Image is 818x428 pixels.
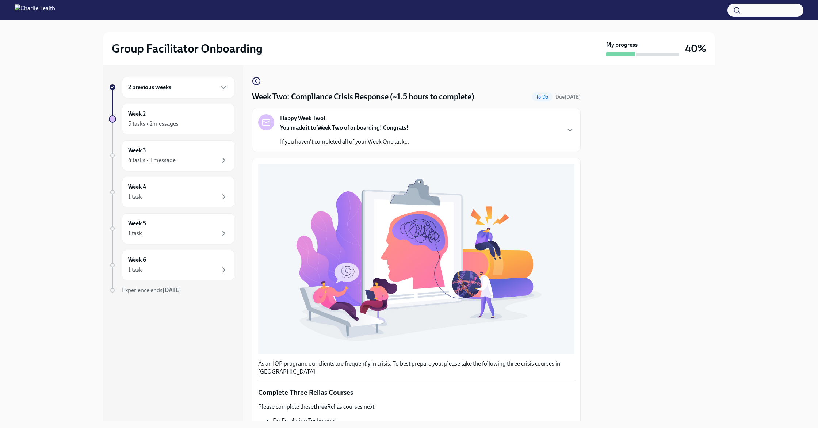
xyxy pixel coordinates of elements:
p: Please complete these Relias courses next: [258,403,574,411]
div: 2 previous weeks [122,77,234,98]
h6: 2 previous weeks [128,83,171,91]
div: 1 task [128,266,142,274]
div: 1 task [128,193,142,201]
h6: Week 3 [128,146,146,154]
strong: three [314,403,327,410]
p: As an IOP program, our clients are frequently in crisis. To best prepare you, please take the fol... [258,360,574,376]
p: If you haven't completed all of your Week One task... [280,138,409,146]
strong: [DATE] [565,94,581,100]
h6: Week 6 [128,256,146,264]
p: Complete Three Relias Courses [258,388,574,397]
span: To Do [532,94,553,100]
strong: You made it to Week Two of onboarding! Congrats! [280,124,409,131]
a: Week 34 tasks • 1 message [109,140,234,171]
span: Due [555,94,581,100]
a: Week 61 task [109,250,234,280]
div: 5 tasks • 2 messages [128,120,179,128]
a: Week 25 tasks • 2 messages [109,104,234,134]
span: Experience ends [122,287,181,294]
li: De-Escalation Techniques [273,417,574,425]
h4: Week Two: Compliance Crisis Response (~1.5 hours to complete) [252,91,474,102]
h6: Week 5 [128,219,146,228]
a: Week 41 task [109,177,234,207]
strong: My progress [606,41,638,49]
a: Week 51 task [109,213,234,244]
img: CharlieHealth [15,4,55,16]
h3: 40% [685,42,706,55]
span: September 29th, 2025 10:00 [555,93,581,100]
strong: Happy Week Two! [280,114,326,122]
strong: [DATE] [163,287,181,294]
div: 4 tasks • 1 message [128,156,176,164]
h2: Group Facilitator Onboarding [112,41,263,56]
h6: Week 2 [128,110,146,118]
h6: Week 4 [128,183,146,191]
button: Zoom image [258,164,574,354]
div: 1 task [128,229,142,237]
